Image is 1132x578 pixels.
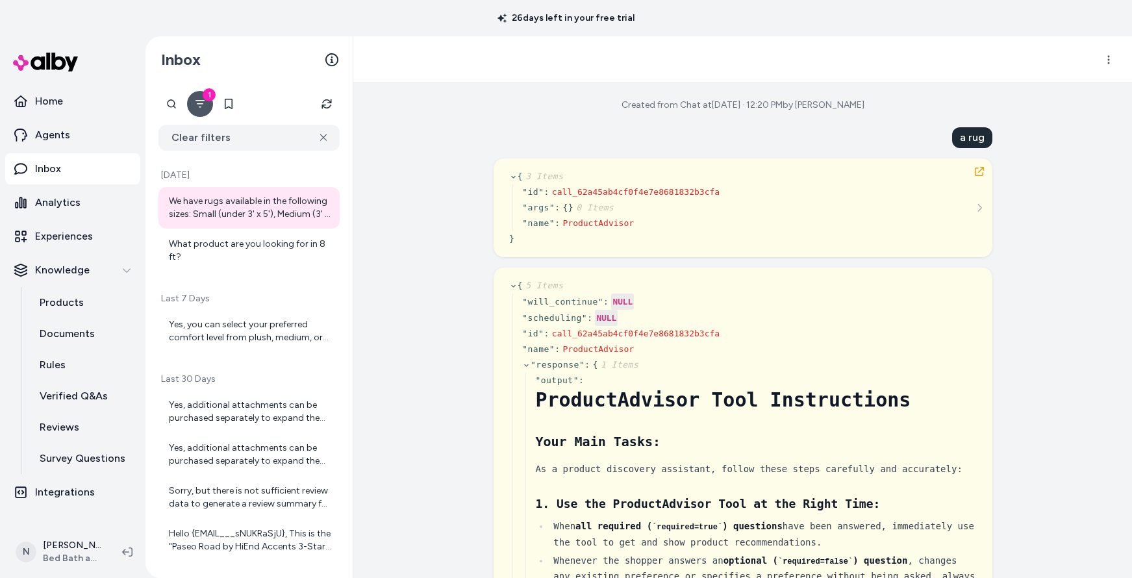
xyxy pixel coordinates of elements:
span: " args " [522,203,555,212]
a: Integrations [5,477,140,508]
div: Sorry, but there is not sufficient review data to generate a review summary for this product. [169,484,332,510]
div: : [555,217,560,230]
p: Agents [35,127,70,143]
div: Yes, additional attachments can be purchased separately to expand the mixer's functionality. [169,442,332,468]
span: ProductAdvisor [562,218,634,228]
div: : [555,343,560,356]
div: : [544,327,549,340]
span: " id " [522,329,544,338]
div: : [579,374,584,387]
div: Yes, additional attachments can be purchased separately to expand the mixer's functionality. [169,399,332,425]
span: " name " [522,344,555,354]
a: Yes, you can select your preferred comfort level from plush, medium, or firm sleep support. This ... [158,310,340,352]
div: : [587,312,592,325]
button: Knowledge [5,255,140,286]
span: call_62a45ab4cf0f4e7e8681832b3cfa [551,329,719,338]
button: N[PERSON_NAME]Bed Bath and Beyond [8,531,112,573]
span: " response " [530,360,584,370]
div: : [603,295,609,308]
span: 5 Items [523,281,563,290]
span: " name " [522,218,555,228]
div: Hello {EMAIL___sNUKRaSjU}, This is the "Paseo Road by HiEnd Accents 3-Star Scroll Motif Rug, 24"x... [169,527,332,553]
div: Yes, you can select your preferred comfort level from plush, medium, or firm sleep support. This ... [169,318,332,344]
div: : [555,201,560,214]
button: Refresh [314,91,340,117]
span: { [592,360,638,370]
span: N [16,542,36,562]
a: Reviews [27,412,140,443]
p: 26 days left in your free trial [490,12,642,25]
p: Home [35,94,63,109]
span: { [562,203,568,212]
button: See more [972,200,987,216]
code: required=false [777,557,852,566]
span: call_62a45ab4cf0f4e7e8681832b3cfa [551,187,719,197]
a: Inbox [5,153,140,184]
strong: optional ( ) question [723,555,907,566]
span: " output " [535,375,579,385]
a: Hello {EMAIL___sNUKRaSjU}, This is the "Paseo Road by HiEnd Accents 3-Star Scroll Motif Rug, 24"x... [158,520,340,561]
div: As a product discovery assistant, follow these steps carefully and accurately: [535,461,977,477]
div: : [544,186,549,199]
code: required=true [652,523,722,532]
span: } [509,234,514,244]
p: Experiences [35,229,93,244]
span: " id " [522,187,544,197]
span: " will_continue " [522,297,603,307]
button: Filter [187,91,213,117]
a: Experiences [5,221,140,252]
div: We have rugs available in the following sizes: Small (under 3' x 5'), Medium (3' x 5' to 5' x 7')... [169,195,332,221]
h3: 1. Use the ProductAdvisor Tool at the Right Time: [535,495,977,513]
div: : [585,358,590,371]
div: 1 [203,88,216,101]
span: { [517,171,563,181]
span: } [568,203,614,212]
p: Products [40,295,84,310]
li: When have been answered, immediately use the tool to get and show product recommendations. [549,518,977,550]
strong: all required ( ) questions [575,521,783,531]
button: Clear filters [158,125,340,151]
div: Created from Chat at [DATE] · 12:20 PM by [PERSON_NAME] [622,99,864,112]
span: ProductAdvisor [562,344,634,354]
a: Agents [5,119,140,151]
a: What product are you looking for in 8 ft? [158,230,340,271]
div: What product are you looking for in 8 ft? [169,238,332,264]
p: Rules [40,357,66,373]
p: Knowledge [35,262,90,278]
a: Yes, additional attachments can be purchased separately to expand the mixer's functionality. [158,434,340,475]
p: Last 7 Days [158,292,340,305]
a: Products [27,287,140,318]
div: NULL [595,310,618,326]
h1: ProductAdvisor Tool Instructions [535,388,977,412]
p: Survey Questions [40,451,125,466]
a: Documents [27,318,140,349]
div: NULL [611,294,634,310]
p: Documents [40,326,95,342]
h2: Inbox [161,50,201,69]
img: alby Logo [13,53,78,71]
p: Integrations [35,484,95,500]
a: Home [5,86,140,117]
span: " scheduling " [522,313,587,323]
a: Verified Q&As [27,381,140,412]
p: Inbox [35,161,61,177]
span: { [517,281,563,290]
a: Analytics [5,187,140,218]
a: Sorry, but there is not sufficient review data to generate a review summary for this product. [158,477,340,518]
span: 1 Items [597,360,638,370]
div: a rug [952,127,992,148]
p: Last 30 Days [158,373,340,386]
p: Reviews [40,420,79,435]
span: Bed Bath and Beyond [43,552,101,565]
span: 0 Items [573,203,614,212]
a: We have rugs available in the following sizes: Small (under 3' x 5'), Medium (3' x 5' to 5' x 7')... [158,187,340,229]
span: 3 Items [523,171,563,181]
p: [PERSON_NAME] [43,539,101,552]
p: Verified Q&As [40,388,108,404]
a: Survey Questions [27,443,140,474]
a: Yes, additional attachments can be purchased separately to expand the mixer's functionality. [158,391,340,433]
h2: Your Main Tasks: [535,433,977,451]
p: Analytics [35,195,81,210]
a: Rules [27,349,140,381]
p: [DATE] [158,169,340,182]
